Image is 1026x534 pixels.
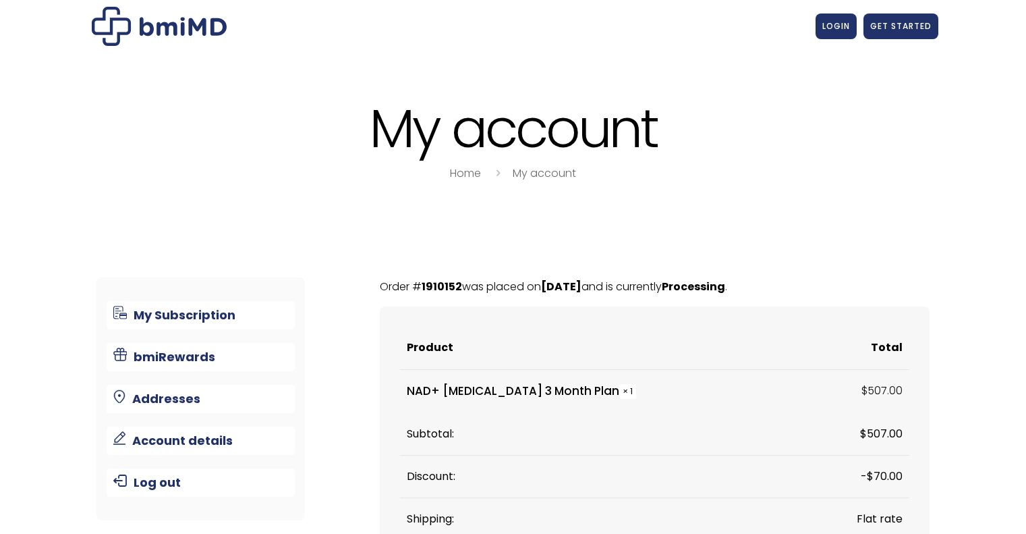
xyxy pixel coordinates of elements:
[107,469,295,497] a: Log out
[860,426,867,442] span: $
[541,279,581,294] mark: [DATE]
[619,384,636,399] strong: × 1
[822,20,850,32] span: LOGIN
[96,277,305,520] nav: Account pages
[400,327,731,369] th: Product
[107,343,295,371] a: bmiRewards
[662,279,725,294] mark: Processing
[490,165,505,181] i: breadcrumbs separator
[816,14,857,39] a: LOGIN
[450,165,481,181] a: Home
[92,7,227,46] img: My account
[88,100,938,157] h1: My account
[861,383,903,398] bdi: 507.00
[861,383,867,398] span: $
[400,413,731,456] th: Subtotal:
[867,469,903,484] span: 70.00
[422,279,462,294] mark: 1910152
[863,14,938,39] a: GET STARTED
[513,165,576,181] a: My account
[400,370,731,413] td: NAD+ [MEDICAL_DATA] 3 Month Plan
[107,385,295,413] a: Addresses
[860,426,903,442] span: 507.00
[867,469,874,484] span: $
[107,427,295,455] a: Account details
[400,456,731,498] th: Discount:
[731,456,909,498] td: -
[731,327,909,369] th: Total
[107,301,295,329] a: My Subscription
[380,277,930,296] p: Order # was placed on and is currently .
[870,20,932,32] span: GET STARTED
